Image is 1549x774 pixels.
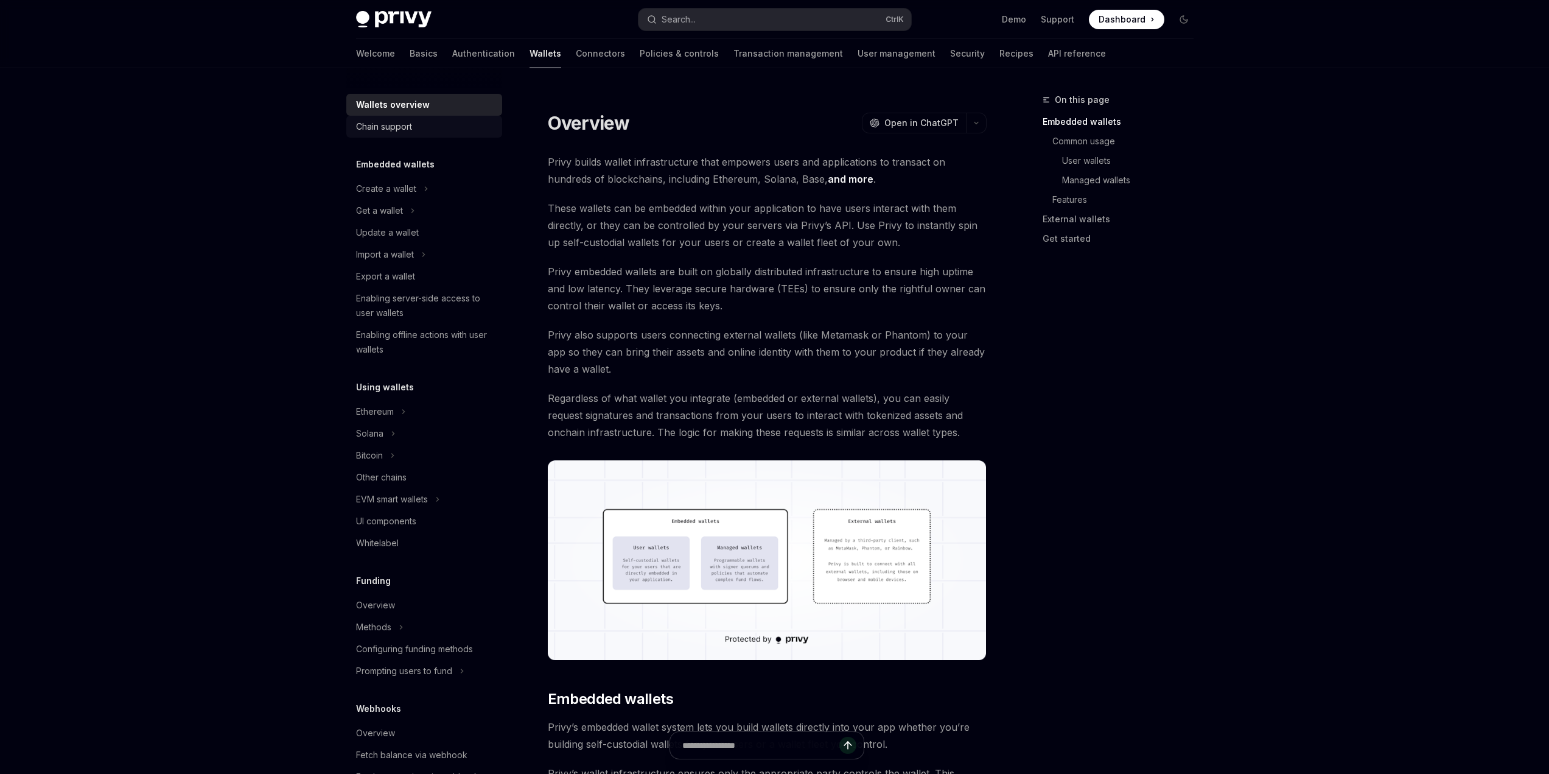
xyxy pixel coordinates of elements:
div: Enabling server-side access to user wallets [356,291,495,320]
span: Regardless of what wallet you integrate (embedded or external wallets), you can easily request si... [548,390,987,441]
span: Embedded wallets [548,689,673,709]
div: Methods [356,620,391,635]
input: Ask a question... [682,732,839,759]
h1: Overview [548,112,630,134]
a: Common usage [1043,132,1203,151]
a: Configuring funding methods [346,638,502,660]
a: Enabling server-side access to user wallets [346,287,502,324]
div: Prompting users to fund [356,664,452,678]
span: Privy also supports users connecting external wallets (like Metamask or Phantom) to your app so t... [548,326,987,378]
div: Update a wallet [356,225,419,240]
button: Bitcoin [346,445,502,466]
a: Dashboard [1089,10,1164,29]
h5: Webhooks [356,702,401,716]
button: Create a wallet [346,178,502,200]
div: Solana [356,426,383,441]
a: Connectors [576,39,625,68]
a: Managed wallets [1043,171,1203,190]
button: EVM smart wallets [346,488,502,510]
h5: Embedded wallets [356,157,435,172]
a: Wallets overview [346,94,502,116]
a: External wallets [1043,209,1203,229]
a: Embedded wallets [1043,112,1203,132]
button: Search...CtrlK [638,9,911,30]
button: Prompting users to fund [346,660,502,682]
a: Demo [1002,13,1026,26]
a: Enabling offline actions with user wallets [346,324,502,361]
img: images/walletoverview.png [548,460,987,660]
button: Solana [346,423,502,445]
div: Search... [662,12,696,27]
div: Wallets overview [356,97,430,112]
div: Overview [356,726,395,741]
a: UI components [346,510,502,532]
a: Transaction management [733,39,843,68]
a: Update a wallet [346,222,502,244]
span: Ctrl K [886,15,904,24]
a: Welcome [356,39,395,68]
a: Basics [410,39,438,68]
span: Privy embedded wallets are built on globally distributed infrastructure to ensure high uptime and... [548,263,987,314]
div: Ethereum [356,404,394,419]
div: Fetch balance via webhook [356,748,467,762]
a: User management [858,39,935,68]
a: Overview [346,594,502,616]
a: Get started [1043,229,1203,248]
a: and more [828,173,873,186]
div: Bitcoin [356,448,383,463]
div: Enabling offline actions with user wallets [356,328,495,357]
a: Policies & controls [640,39,719,68]
a: Fetch balance via webhook [346,744,502,766]
h5: Funding [356,574,391,588]
h5: Using wallets [356,380,414,395]
span: Privy builds wallet infrastructure that empowers users and applications to transact on hundreds o... [548,153,987,188]
button: Methods [346,616,502,638]
span: Dashboard [1099,13,1145,26]
button: Toggle dark mode [1174,10,1194,29]
button: Send message [839,737,856,754]
a: Wallets [530,39,561,68]
a: Other chains [346,466,502,488]
a: API reference [1048,39,1106,68]
a: Recipes [999,39,1033,68]
div: Chain support [356,119,412,134]
img: dark logo [356,11,432,28]
div: UI components [356,514,416,529]
a: Overview [346,722,502,744]
div: Whitelabel [356,536,399,551]
div: Create a wallet [356,181,416,196]
button: Open in ChatGPT [862,113,966,133]
a: Security [950,39,985,68]
span: Privy’s embedded wallet system lets you build wallets directly into your app whether you’re build... [548,719,987,753]
a: Support [1041,13,1074,26]
div: Overview [356,598,395,613]
span: On this page [1055,93,1110,107]
a: Chain support [346,116,502,138]
a: Export a wallet [346,266,502,287]
button: Get a wallet [346,200,502,222]
div: Configuring funding methods [356,642,473,656]
div: Other chains [356,470,407,485]
a: User wallets [1043,151,1203,171]
div: EVM smart wallets [356,492,428,507]
button: Import a wallet [346,244,502,266]
button: Ethereum [346,401,502,423]
a: Features [1043,190,1203,209]
span: These wallets can be embedded within your application to have users interact with them directly, ... [548,200,987,251]
a: Authentication [452,39,515,68]
div: Import a wallet [356,247,414,262]
div: Export a wallet [356,269,415,284]
span: Open in ChatGPT [884,117,959,129]
a: Whitelabel [346,532,502,554]
div: Get a wallet [356,203,403,218]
